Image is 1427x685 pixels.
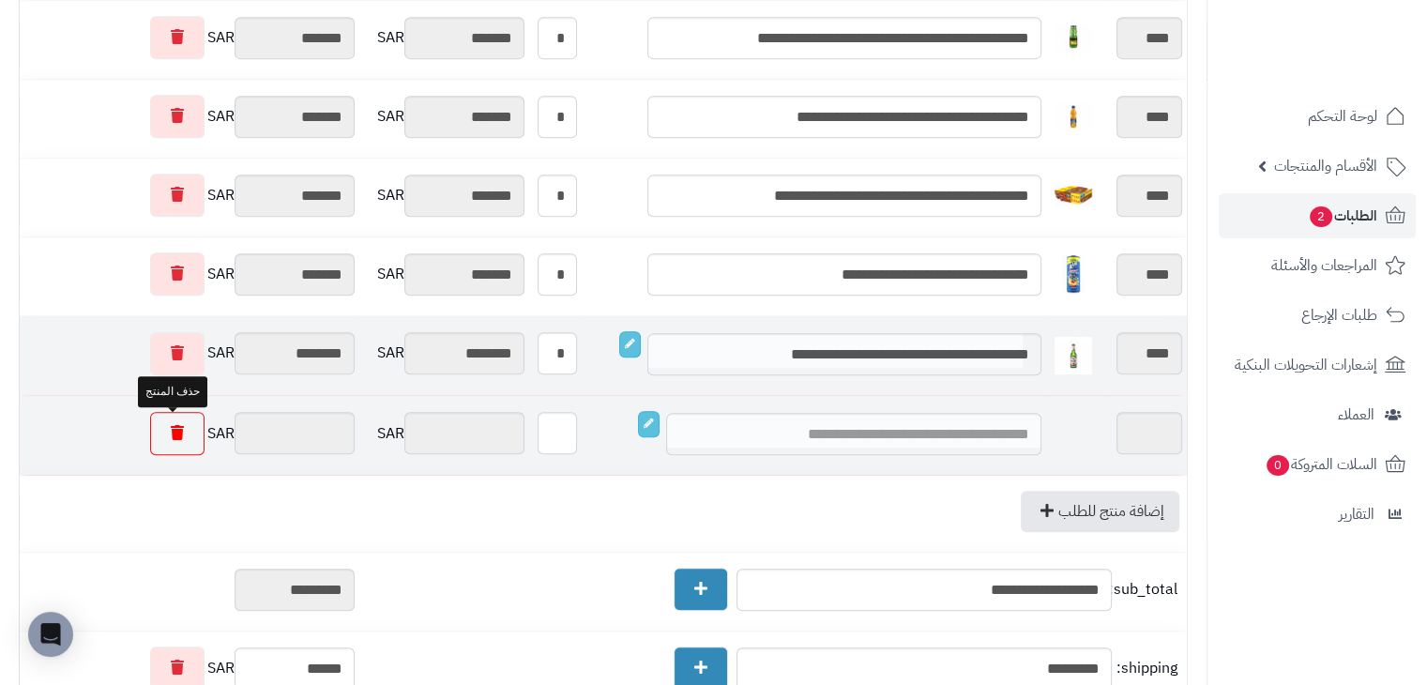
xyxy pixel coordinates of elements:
[1116,579,1177,601] span: sub_total:
[1274,153,1377,179] span: الأقسام والمنتجات
[1219,442,1416,487] a: السلات المتروكة0
[1308,203,1377,229] span: الطلبات
[1338,402,1374,428] span: العملاء
[24,95,355,138] div: SAR
[364,412,525,454] div: SAR
[1267,455,1289,476] span: 0
[24,174,355,217] div: SAR
[1219,392,1416,437] a: العملاء
[1055,176,1092,214] img: 1747744474-71zgZFEaPDL._AC_SL1500-40x40.jpg
[364,253,525,296] div: SAR
[1301,302,1377,328] span: طلبات الإرجاع
[364,332,525,374] div: SAR
[1271,252,1377,279] span: المراجعات والأسئلة
[1219,94,1416,139] a: لوحة التحكم
[24,412,355,455] div: SAR
[1219,342,1416,388] a: إشعارات التحويلات البنكية
[1299,53,1409,92] img: logo-2.png
[24,252,355,296] div: SAR
[1055,19,1092,56] img: 1747651825-b5f28509-1b6f-4d9d-aa1d-91998c94-40x40.jpg
[1219,492,1416,537] a: التقارير
[1055,337,1092,374] img: 1747673134-ca5a702e-bea0-4cf2-941a-de26f9e1-40x40.jpg
[1055,255,1092,293] img: 1748079250-71dCJcNq28L._AC_SL1500-40x40.jpg
[364,17,525,59] div: SAR
[138,376,207,407] div: حذف المنتج
[1265,451,1377,478] span: السلات المتروكة
[1055,98,1092,135] img: 1747731863-ac194b7e-f7bf-4824-82f7-bed9cd35-40x40.jpg
[364,96,525,138] div: SAR
[1339,501,1374,527] span: التقارير
[364,175,525,217] div: SAR
[1310,206,1332,227] span: 2
[1219,293,1416,338] a: طلبات الإرجاع
[28,612,73,657] div: Open Intercom Messenger
[24,16,355,59] div: SAR
[1219,193,1416,238] a: الطلبات2
[1116,658,1177,679] span: shipping:
[1235,352,1377,378] span: إشعارات التحويلات البنكية
[1021,491,1179,532] a: إضافة منتج للطلب
[24,332,355,375] div: SAR
[1308,103,1377,129] span: لوحة التحكم
[1219,243,1416,288] a: المراجعات والأسئلة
